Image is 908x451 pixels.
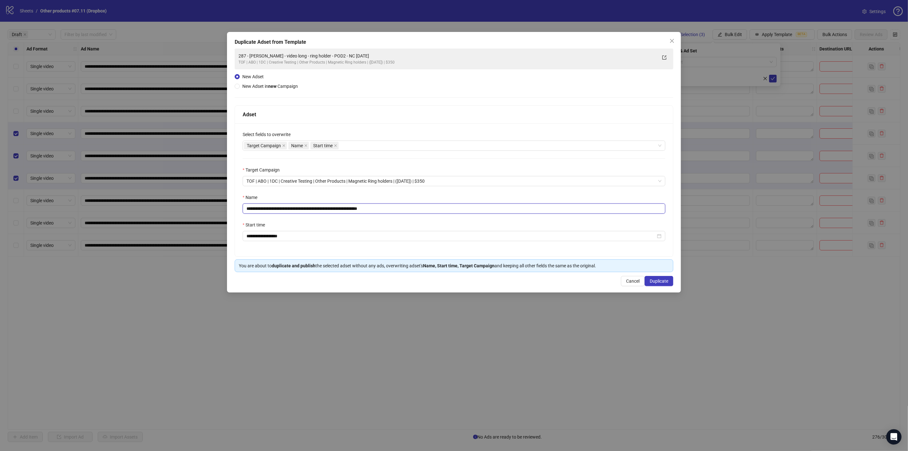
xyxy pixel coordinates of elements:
[268,84,276,89] strong: new
[662,55,667,60] span: export
[243,111,665,118] div: Adset
[621,276,645,286] button: Cancel
[310,142,339,149] span: Start time
[288,142,309,149] span: Name
[244,142,287,149] span: Target Campaign
[282,144,285,147] span: close
[645,276,673,286] button: Duplicate
[235,38,673,46] div: Duplicate Adset from Template
[238,59,657,65] div: TOF | ABO | 1DC | Creative Testing | Other Products | Magnetic Ring holders | ([DATE]) | $350
[243,203,665,214] input: Name
[243,131,295,138] label: Select fields to overwrite
[246,176,662,186] span: TOF | ABO | 1DC | Creative Testing | Other Products | Magnetic Ring holders | (2025.07.10) | $350
[243,194,261,201] label: Name
[238,52,657,59] div: 287 - [PERSON_NAME] - video long - ring holder - POD2 - NC [DATE]
[242,74,264,79] span: New Adset
[626,279,639,284] span: Cancel
[239,262,669,269] div: You are about to the selected adset without any ads, overwriting adset's and keeping all other fi...
[304,144,307,147] span: close
[247,142,281,149] span: Target Campaign
[886,429,902,445] div: Open Intercom Messenger
[272,263,315,268] strong: duplicate and publish
[243,221,269,228] label: Start time
[423,263,495,268] strong: Name, Start time, Target Campaign
[243,166,284,173] label: Target Campaign
[670,38,675,43] span: close
[291,142,303,149] span: Name
[246,233,656,240] input: Start time
[650,279,668,284] span: Duplicate
[667,36,677,46] button: Close
[242,84,298,89] span: New Adset in Campaign
[313,142,333,149] span: Start time
[334,144,337,147] span: close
